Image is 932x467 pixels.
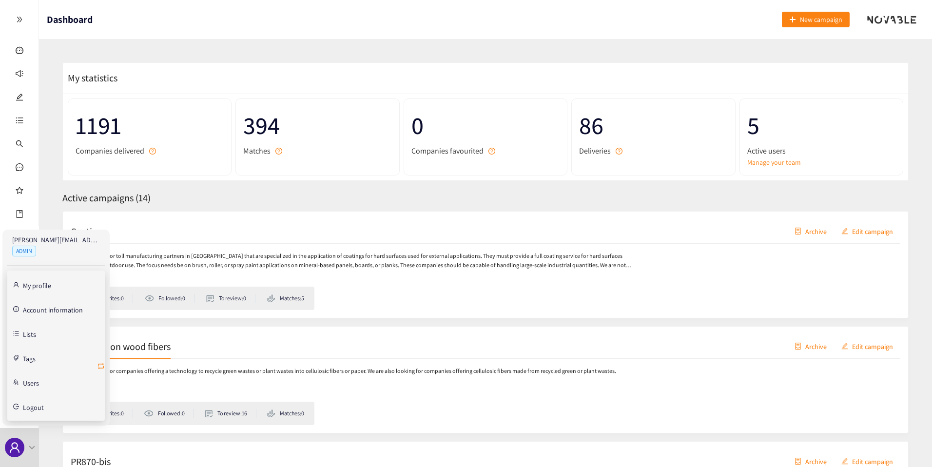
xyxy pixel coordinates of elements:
span: 1191 [76,106,224,145]
span: Edit campaign [852,226,893,236]
span: retweet [97,362,105,371]
a: Account information [23,305,83,313]
p: We are looking for toll manufacturing partners in [GEOGRAPHIC_DATA] that are specialized in the a... [71,252,641,270]
span: unordered-list [16,112,23,132]
span: question-circle [149,148,156,155]
button: containerArchive [787,223,834,239]
span: 394 [243,106,391,145]
span: 0 [411,106,560,145]
a: CoatingcontainerArchiveeditEdit campaignWe are looking for toll manufacturing partners in [GEOGRA... [62,211,909,318]
span: My statistics [63,72,117,84]
h2: Coating [71,224,102,238]
span: ADMIN [12,246,36,256]
a: Manage your team [747,157,895,168]
span: Companies delivered [76,145,144,157]
span: Archive [805,226,827,236]
span: Archive [805,341,827,351]
span: Matches [243,145,271,157]
li: To review: 0 [206,294,255,303]
span: logout [13,404,19,409]
span: Active campaigns ( 14 ) [62,192,151,204]
span: edit [16,89,23,108]
span: plus [789,16,796,24]
span: edit [841,228,848,235]
span: book [16,206,23,225]
span: sound [16,65,23,85]
span: 5 [747,106,895,145]
span: Deliveries [579,145,611,157]
button: retweet [97,359,105,374]
p: We are looking for companies offering a technology to recycle green wastes or plant wastes into c... [71,367,616,376]
li: Matches: 0 [267,409,304,418]
li: Matches: 5 [267,294,304,303]
li: To review: 16 [205,409,256,418]
span: 86 [579,106,727,145]
button: editEdit campaign [834,223,900,239]
span: edit [841,343,848,350]
span: question-circle [488,148,495,155]
span: question-circle [275,148,282,155]
a: My profile [23,280,51,289]
span: Companies favourited [411,145,484,157]
span: Edit campaign [852,341,893,351]
iframe: Chat Widget [769,362,932,467]
span: question-circle [616,148,622,155]
span: double-right [16,16,23,23]
li: Followed: 0 [145,294,194,303]
a: Lists [23,329,36,338]
span: container [795,228,801,235]
button: plusNew campaign [782,12,850,27]
span: user [9,442,20,453]
h2: PR0883-Non wood fibers [71,339,171,353]
a: PR0883-Non wood fiberscontainerArchiveeditEdit campaignWe are looking for companies offering a te... [62,326,909,433]
li: Followed: 0 [144,409,194,418]
p: [PERSON_NAME][EMAIL_ADDRESS][PERSON_NAME][DOMAIN_NAME] [12,234,100,245]
span: Active users [747,145,786,157]
span: Logout [23,404,44,411]
span: container [795,343,801,350]
button: containerArchive [787,338,834,354]
span: New campaign [800,14,842,25]
a: Tags [23,353,36,362]
a: Users [23,378,39,387]
button: editEdit campaign [834,338,900,354]
div: Widget de chat [769,362,932,467]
